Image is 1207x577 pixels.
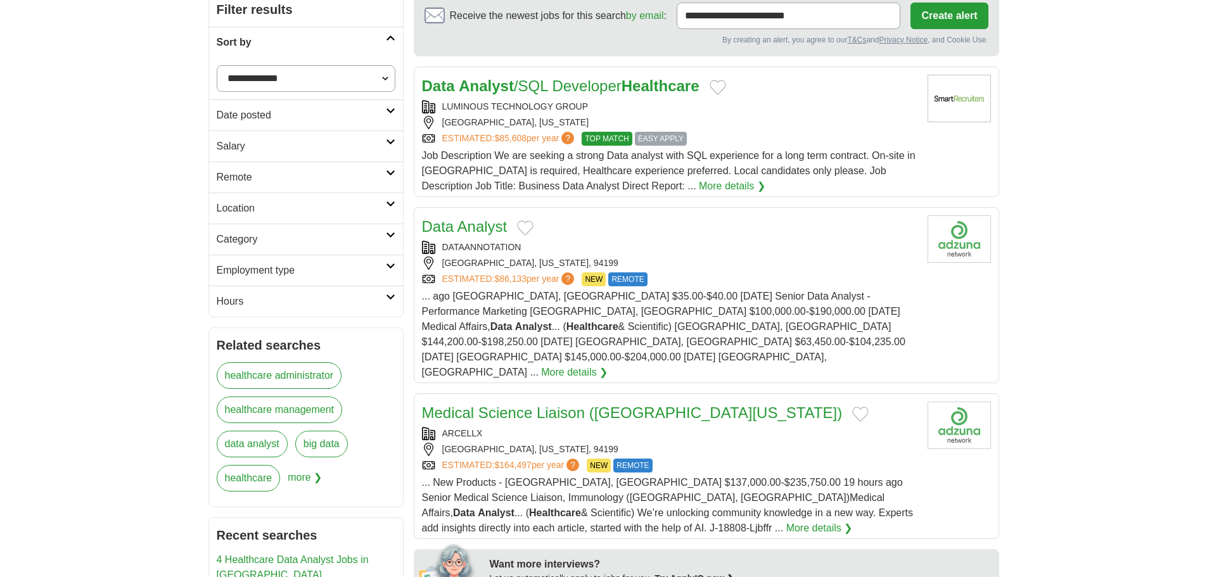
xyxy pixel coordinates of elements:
img: Company logo [928,215,991,263]
a: ESTIMATED:$164,497per year? [442,459,582,472]
span: EASY APPLY [635,132,687,146]
a: More details ❯ [541,365,608,380]
button: Add to favorite jobs [710,80,726,95]
a: Hours [209,286,403,317]
h2: Salary [217,139,386,154]
a: ESTIMATED:$86,133per year? [442,272,577,286]
img: Company logo [928,402,991,449]
span: REMOTE [608,272,647,286]
h2: Date posted [217,108,386,123]
a: Data Analyst/SQL DeveloperHealthcare [422,77,699,94]
a: More details ❯ [786,521,853,536]
a: Remote [209,162,403,193]
img: Company logo [928,75,991,122]
a: Category [209,224,403,255]
a: healthcare management [217,396,343,423]
div: [GEOGRAPHIC_DATA], [US_STATE], 94199 [422,443,917,456]
h2: Location [217,201,386,216]
a: Sort by [209,27,403,58]
span: NEW [587,459,611,472]
div: [GEOGRAPHIC_DATA], [US_STATE] [422,116,917,129]
a: healthcare [217,465,281,491]
a: Medical Science Liaison ([GEOGRAPHIC_DATA][US_STATE]) [422,404,843,421]
h2: Sort by [217,35,386,50]
span: ... New Products - [GEOGRAPHIC_DATA], [GEOGRAPHIC_DATA] $137,000.00-$235,750.00 19 hours ago Seni... [422,477,913,533]
a: Location [209,193,403,224]
div: DATAANNOTATION [422,241,917,254]
strong: Healthcare [566,321,618,332]
a: More details ❯ [699,179,765,194]
span: ? [561,272,574,285]
a: Privacy Notice [879,35,928,44]
span: $85,608 [494,133,527,143]
h2: Category [217,232,386,247]
strong: Analyst [515,321,552,332]
strong: Data [453,507,475,518]
span: ? [566,459,579,471]
div: Want more interviews? [490,557,992,572]
span: ? [561,132,574,144]
a: healthcare administrator [217,362,342,389]
h2: Employment type [217,263,386,278]
span: $86,133 [494,274,527,284]
span: REMOTE [613,459,652,472]
h2: Recent searches [217,526,395,545]
a: Employment type [209,255,403,286]
a: Date posted [209,99,403,130]
h2: Hours [217,294,386,309]
button: Create alert [910,3,988,29]
a: data analyst [217,431,288,457]
h2: Related searches [217,336,395,355]
div: LUMINOUS TECHNOLOGY GROUP [422,100,917,113]
span: Receive the newest jobs for this search : [450,8,667,23]
div: ARCELLX [422,427,917,440]
a: T&Cs [847,35,866,44]
a: by email [626,10,664,21]
a: Data Analyst [422,218,508,235]
a: big data [295,431,348,457]
span: NEW [582,272,606,286]
span: ... ago [GEOGRAPHIC_DATA], [GEOGRAPHIC_DATA] $35.00-$40.00 [DATE] Senior Data Analyst - Performan... [422,291,905,377]
h2: Remote [217,170,386,185]
strong: Analyst [459,77,514,94]
strong: Data [422,77,455,94]
strong: Healthcare [622,77,699,94]
button: Add to favorite jobs [852,407,869,422]
strong: Analyst [478,507,514,518]
a: Salary [209,130,403,162]
a: ESTIMATED:$85,608per year? [442,132,577,146]
strong: Data [490,321,513,332]
strong: Healthcare [529,507,581,518]
button: Add to favorite jobs [517,220,533,236]
div: By creating an alert, you agree to our and , and Cookie Use. [425,34,988,46]
span: TOP MATCH [582,132,632,146]
span: $164,497 [494,460,531,470]
div: [GEOGRAPHIC_DATA], [US_STATE], 94199 [422,257,917,270]
span: more ❯ [288,465,322,499]
span: Job Description We are seeking a strong Data analyst with SQL experience for a long term contract... [422,150,916,191]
